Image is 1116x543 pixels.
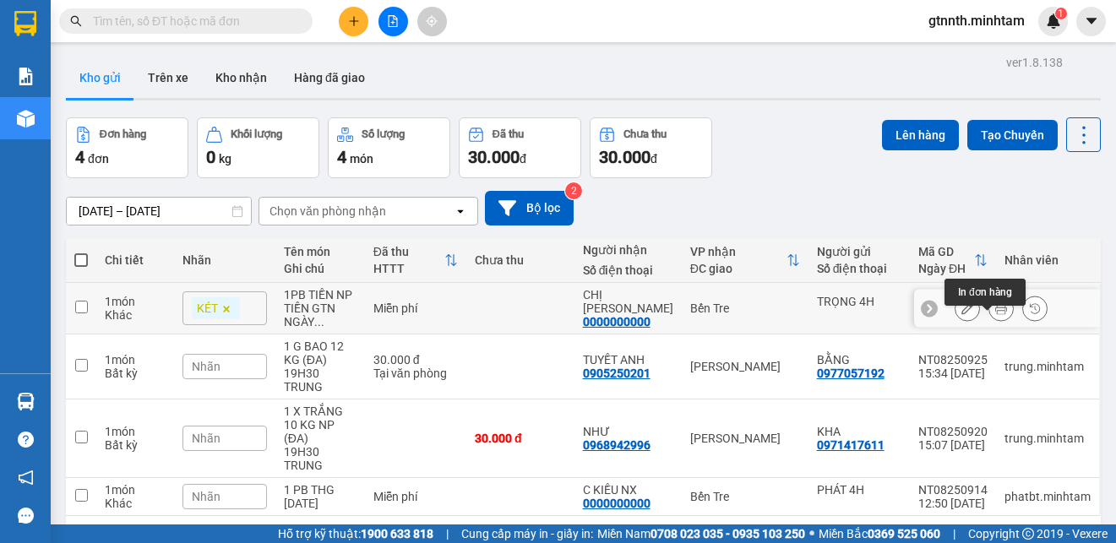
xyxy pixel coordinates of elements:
[690,490,800,503] div: Bến Tre
[17,110,35,128] img: warehouse-icon
[475,253,566,267] div: Chưa thu
[819,524,940,543] span: Miền Bắc
[520,152,526,166] span: đ
[373,490,458,503] div: Miễn phí
[945,279,1026,306] div: In đơn hàng
[953,524,955,543] span: |
[817,425,901,438] div: KHA
[105,483,166,497] div: 1 món
[219,152,231,166] span: kg
[623,128,667,140] div: Chưa thu
[1055,8,1067,19] sup: 1
[67,198,251,225] input: Select a date range.
[373,301,458,315] div: Miễn phí
[475,432,566,445] div: 30.000 đ
[18,508,34,524] span: message
[651,152,657,166] span: đ
[88,152,109,166] span: đơn
[1046,14,1061,29] img: icon-new-feature
[583,263,673,277] div: Số điện thoại
[105,295,166,308] div: 1 món
[910,238,996,283] th: Toggle SortBy
[690,301,800,315] div: Bến Tre
[284,405,357,445] div: 1 X TRẮNG 10 KG NP (ĐA)
[868,527,940,540] strong: 0369 525 060
[387,15,399,27] span: file-add
[583,483,673,497] div: C KIỀU NX
[269,203,386,220] div: Chọn văn phòng nhận
[350,152,373,166] span: món
[817,262,901,275] div: Số điện thoại
[817,245,901,258] div: Người gửi
[314,315,324,329] span: ...
[206,147,215,167] span: 0
[100,128,146,140] div: Đơn hàng
[66,57,134,98] button: Kho gửi
[417,7,447,36] button: aim
[18,470,34,486] span: notification
[192,360,220,373] span: Nhãn
[18,432,34,448] span: question-circle
[918,483,988,497] div: NT08250914
[583,438,651,452] div: 0968942996
[231,128,282,140] div: Khối lượng
[284,367,357,394] div: 19H30 TRUNG
[284,483,357,510] div: 1 PB THG 13/8/25
[278,524,433,543] span: Hỗ trợ kỹ thuật:
[75,147,84,167] span: 4
[597,524,805,543] span: Miền Nam
[197,117,319,178] button: Khối lượng0kg
[373,353,458,367] div: 30.000 đ
[1004,432,1091,445] div: trung.minhtam
[1058,8,1064,19] span: 1
[493,128,524,140] div: Đã thu
[485,191,574,225] button: Bộ lọc
[583,497,651,510] div: 0000000000
[1004,490,1091,503] div: phatbt.minhtam
[284,288,357,301] div: 1PB TIỀN NP
[882,120,959,150] button: Lên hàng
[682,238,808,283] th: Toggle SortBy
[105,367,166,380] div: Bất kỳ
[599,147,651,167] span: 30.000
[105,353,166,367] div: 1 món
[590,117,712,178] button: Chưa thu30.000đ
[918,262,974,275] div: Ngày ĐH
[70,15,82,27] span: search
[461,524,593,543] span: Cung cấp máy in - giấy in:
[817,438,885,452] div: 0971417611
[373,367,458,380] div: Tại văn phòng
[583,243,673,257] div: Người nhận
[105,438,166,452] div: Bất kỳ
[14,11,36,36] img: logo-vxr
[1004,253,1091,267] div: Nhân viên
[446,524,449,543] span: |
[565,182,582,199] sup: 2
[918,245,974,258] div: Mã GD
[328,117,450,178] button: Số lượng4món
[918,367,988,380] div: 15:34 [DATE]
[918,497,988,510] div: 12:50 [DATE]
[426,15,438,27] span: aim
[690,432,800,445] div: [PERSON_NAME]
[284,301,357,329] div: TIỀN GTN NGÀY 13/08/2025
[348,15,360,27] span: plus
[583,288,673,315] div: CHỊ KIỀU NX
[817,353,901,367] div: BẰNG
[1004,360,1091,373] div: trung.minhtam
[809,530,814,537] span: ⚪️
[362,128,405,140] div: Số lượng
[918,438,988,452] div: 15:07 [DATE]
[17,393,35,410] img: warehouse-icon
[192,432,220,445] span: Nhãn
[690,245,787,258] div: VP nhận
[105,497,166,510] div: Khác
[373,245,444,258] div: Đã thu
[202,57,280,98] button: Kho nhận
[197,301,218,316] span: KÉT
[134,57,202,98] button: Trên xe
[284,445,357,472] div: 19H30 TRUNG
[1006,53,1063,72] div: ver 1.8.138
[93,12,292,30] input: Tìm tên, số ĐT hoặc mã đơn
[339,7,368,36] button: plus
